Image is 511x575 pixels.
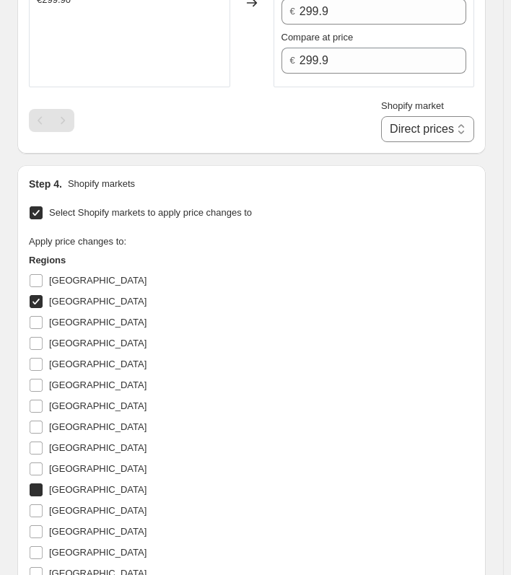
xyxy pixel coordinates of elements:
[49,526,147,537] span: [GEOGRAPHIC_DATA]
[290,55,295,66] span: €
[68,177,135,191] p: Shopify markets
[290,6,295,17] span: €
[29,236,126,247] span: Apply price changes to:
[49,421,147,432] span: [GEOGRAPHIC_DATA]
[49,359,147,369] span: [GEOGRAPHIC_DATA]
[49,207,252,218] span: Select Shopify markets to apply price changes to
[49,442,147,453] span: [GEOGRAPHIC_DATA]
[49,547,147,558] span: [GEOGRAPHIC_DATA]
[281,32,354,43] span: Compare at price
[49,317,147,328] span: [GEOGRAPHIC_DATA]
[49,379,147,390] span: [GEOGRAPHIC_DATA]
[49,338,147,348] span: [GEOGRAPHIC_DATA]
[49,400,147,411] span: [GEOGRAPHIC_DATA]
[381,100,444,111] span: Shopify market
[49,463,147,474] span: [GEOGRAPHIC_DATA]
[49,505,147,516] span: [GEOGRAPHIC_DATA]
[29,177,62,191] h2: Step 4.
[29,253,474,268] h3: Regions
[49,484,147,495] span: [GEOGRAPHIC_DATA]
[49,275,147,286] span: [GEOGRAPHIC_DATA]
[49,296,147,307] span: [GEOGRAPHIC_DATA]
[29,109,74,132] nav: Pagination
